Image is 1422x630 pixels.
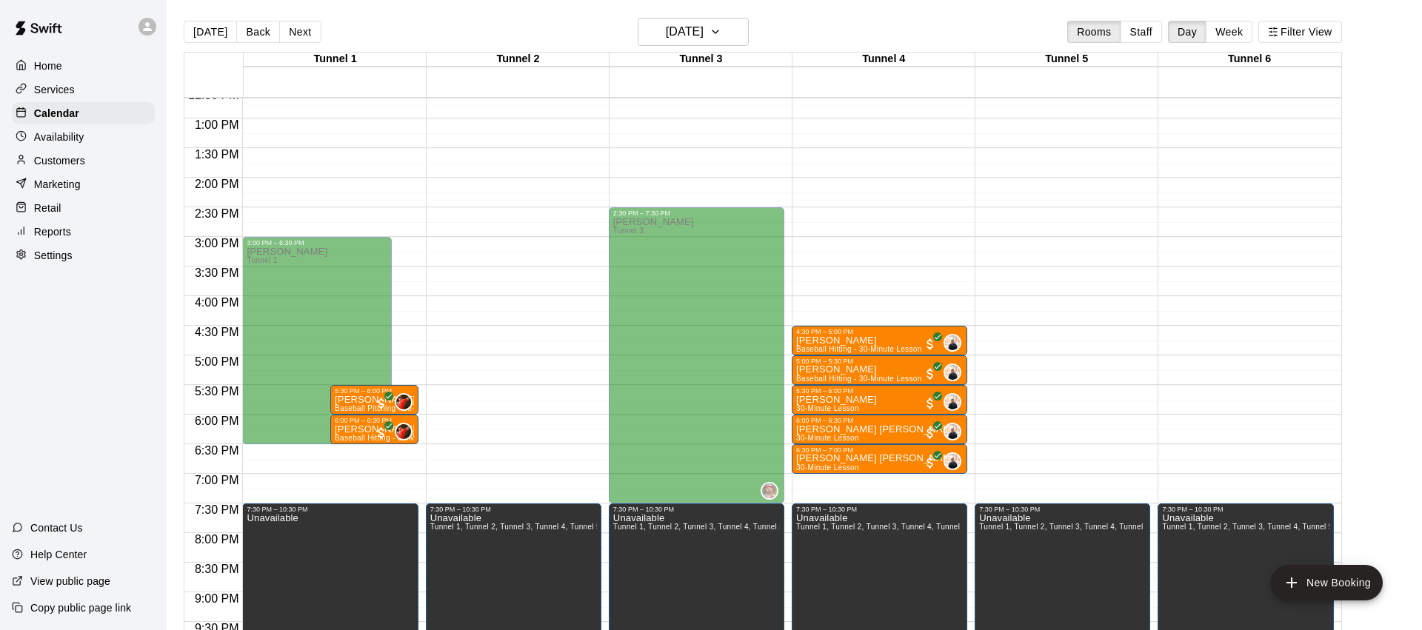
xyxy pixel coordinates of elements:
div: Calendar [12,102,155,124]
span: All customers have paid [374,396,389,411]
p: Availability [34,130,84,144]
span: 6:30 PM [191,444,243,457]
a: Availability [12,126,155,148]
button: [DATE] [184,21,237,43]
button: Back [236,21,280,43]
div: 6:00 PM – 6:30 PM [335,417,414,424]
span: 4:30 PM [191,326,243,338]
span: 7:30 PM [191,503,243,516]
span: 5:00 PM [191,355,243,368]
span: Baseball Hitting - 30-Minute Lesson [796,345,922,353]
span: Brian Loconsole [401,393,413,411]
div: 7:30 PM – 10:30 PM [796,506,963,513]
a: Home [12,55,155,77]
div: 5:30 PM – 6:00 PM: Ryker Pozzi [330,385,418,415]
p: View public page [30,574,110,589]
div: 6:00 PM – 6:30 PM: Paxton Long [330,415,418,444]
div: 7:30 PM – 10:30 PM [430,506,597,513]
span: 4:00 PM [191,296,243,309]
span: Tunnel 1, Tunnel 2, Tunnel 3, Tunnel 4, Tunnel 5, Tunnel 6 [1162,523,1367,531]
div: Tunnel 4 [792,53,975,67]
p: Help Center [30,547,87,562]
span: Baseball Pitching - 30-Minute Lesson [335,404,466,412]
span: All customers have paid [923,455,938,470]
div: 4:30 PM – 5:00 PM [796,328,963,335]
span: 2:30 PM [191,207,243,220]
img: Brian Loconsole [396,395,411,409]
div: Tunnel 1 [244,53,427,67]
button: Week [1206,21,1252,43]
div: 3:00 PM – 6:30 PM: Available [242,237,392,444]
div: 7:30 PM – 10:30 PM [1162,506,1329,513]
h6: [DATE] [666,21,704,42]
div: 5:30 PM – 6:00 PM [796,387,963,395]
span: 30-Minute Lesson [796,404,859,412]
span: 1:30 PM [191,148,243,161]
span: 3:00 PM [191,237,243,249]
div: 3:00 PM – 6:30 PM [247,239,387,247]
span: Tunnel 1, Tunnel 2, Tunnel 3, Tunnel 4, Tunnel 5, Tunnel 6 [979,523,1184,531]
div: Dom Denicola [944,393,961,411]
span: 3:30 PM [191,267,243,279]
a: Services [12,78,155,101]
div: Tunnel 3 [610,53,792,67]
button: Day [1168,21,1206,43]
span: All customers have paid [923,396,938,411]
div: Dom Denicola [944,452,961,470]
span: Baseball Hitting - 30-Minute Lesson [796,375,922,383]
span: Dom Denicola [949,393,961,411]
img: Brian Loconsole [396,424,411,439]
div: 5:00 PM – 5:30 PM: Alex Escobedo [792,355,967,385]
span: Tunnel 3 [613,227,644,235]
span: 1:00 PM [191,118,243,131]
span: Baseball Hitting - 30-Minute Lesson [335,434,461,442]
img: Dom Denicola [945,454,960,469]
p: Services [34,82,75,97]
div: 6:30 PM – 7:00 PM: McKenna Falco [792,444,967,474]
p: Contact Us [30,520,83,535]
span: All customers have paid [923,337,938,352]
span: Dom Denicola [949,452,961,470]
div: 4:30 PM – 5:00 PM: Mateo Vargas [792,326,967,355]
button: Rooms [1067,21,1121,43]
button: [DATE] [638,18,749,46]
button: add [1271,565,1383,600]
a: Settings [12,244,155,267]
span: Tunnel 1, Tunnel 2, Tunnel 3, Tunnel 4, Tunnel 5, Tunnel 6 [430,523,635,531]
div: 5:00 PM – 5:30 PM [796,358,963,365]
div: Dom Denicola [944,334,961,352]
div: 5:30 PM – 6:00 PM [335,387,414,395]
span: 8:30 PM [191,563,243,575]
div: 7:30 PM – 10:30 PM [613,506,780,513]
a: Retail [12,197,155,219]
span: 7:00 PM [191,474,243,486]
div: Tunnel 5 [975,53,1158,67]
p: Home [34,58,62,73]
button: Staff [1121,21,1163,43]
img: Dom Denicola [945,395,960,409]
p: Calendar [34,106,79,121]
p: Settings [34,248,73,263]
span: Tunnel 1 [247,256,277,264]
div: 5:30 PM – 6:00 PM: Ethan Broyles [792,385,967,415]
a: Reports [12,221,155,243]
div: Marketing [12,173,155,195]
button: Next [279,21,321,43]
div: 7:30 PM – 10:30 PM [979,506,1146,513]
span: 2:00 PM [191,178,243,190]
span: All customers have paid [923,426,938,440]
div: Dom Denicola [944,423,961,440]
div: Customers [12,150,155,172]
p: Customers [34,153,85,168]
span: 30-Minute Lesson [796,463,859,472]
span: 30-Minute Lesson [796,434,859,442]
span: 5:30 PM [191,385,243,398]
div: Dom Denicola [944,363,961,381]
div: 6:00 PM – 6:30 PM [796,417,963,424]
